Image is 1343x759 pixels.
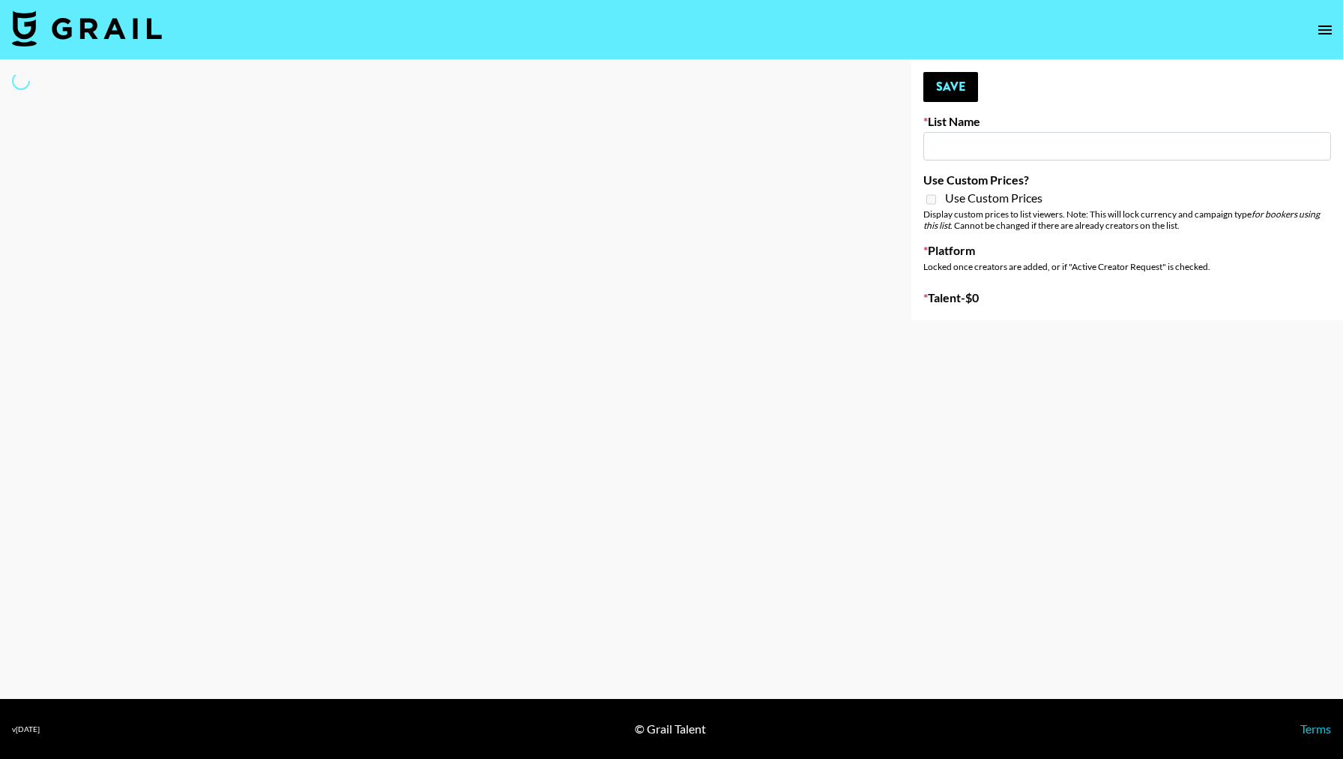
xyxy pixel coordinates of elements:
div: Display custom prices to list viewers. Note: This will lock currency and campaign type . Cannot b... [923,208,1331,231]
label: Platform [923,243,1331,258]
a: Terms [1300,721,1331,736]
button: open drawer [1310,15,1340,45]
label: List Name [923,114,1331,129]
label: Talent - $ 0 [923,290,1331,305]
button: Save [923,72,978,102]
div: Locked once creators are added, or if "Active Creator Request" is checked. [923,261,1331,272]
span: Use Custom Prices [945,190,1042,205]
em: for bookers using this list [923,208,1320,231]
div: v [DATE] [12,724,40,734]
img: Grail Talent [12,10,162,46]
label: Use Custom Prices? [923,172,1331,187]
div: © Grail Talent [635,721,706,736]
